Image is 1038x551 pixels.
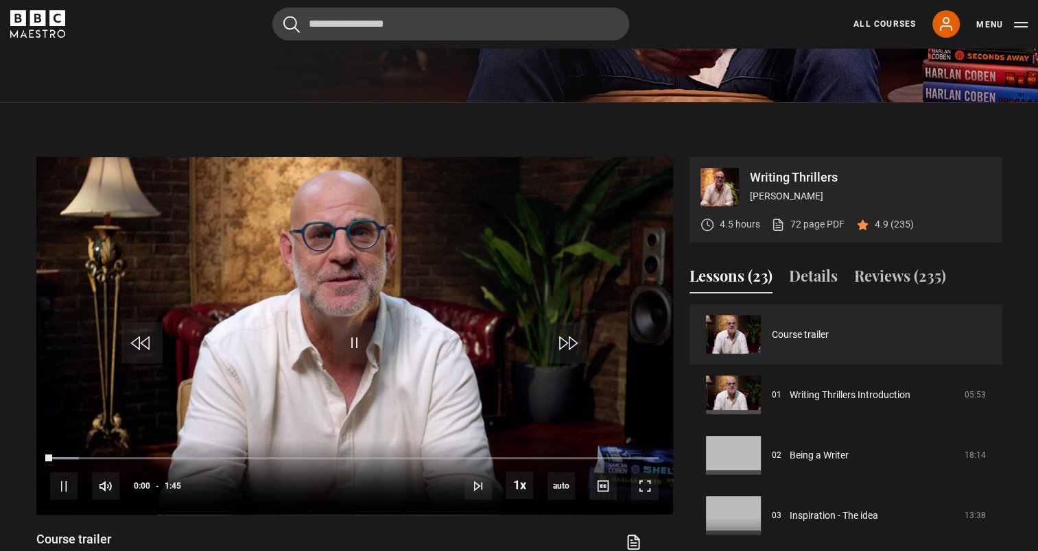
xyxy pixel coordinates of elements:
[875,217,914,232] p: 4.9 (235)
[36,531,148,548] h1: Course trailer
[771,217,845,232] a: 72 page PDF
[976,18,1028,32] button: Toggle navigation
[790,509,878,523] a: Inspiration - The idea
[631,472,659,500] button: Fullscreen
[10,10,65,38] svg: BBC Maestro
[272,8,629,40] input: Search
[156,481,159,491] span: -
[750,171,991,184] p: Writing Thrillers
[283,16,300,33] button: Submit the search query
[50,457,658,460] div: Progress Bar
[134,474,150,498] span: 0:00
[50,472,78,500] button: Pause
[547,472,575,500] div: Current quality: 720p
[92,472,119,500] button: Mute
[506,472,533,499] button: Playback Rate
[789,265,838,293] button: Details
[464,472,492,500] button: Next Lesson
[790,388,910,402] a: Writing Thrillers Introduction
[750,189,991,204] p: [PERSON_NAME]
[589,472,617,500] button: Captions
[689,265,772,293] button: Lessons (23)
[790,448,849,463] a: Being a Writer
[165,474,181,498] span: 1:45
[854,265,946,293] button: Reviews (235)
[853,18,916,30] a: All Courses
[720,217,760,232] p: 4.5 hours
[36,157,673,515] video-js: Video Player
[772,328,829,342] a: Course trailer
[547,472,575,500] span: auto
